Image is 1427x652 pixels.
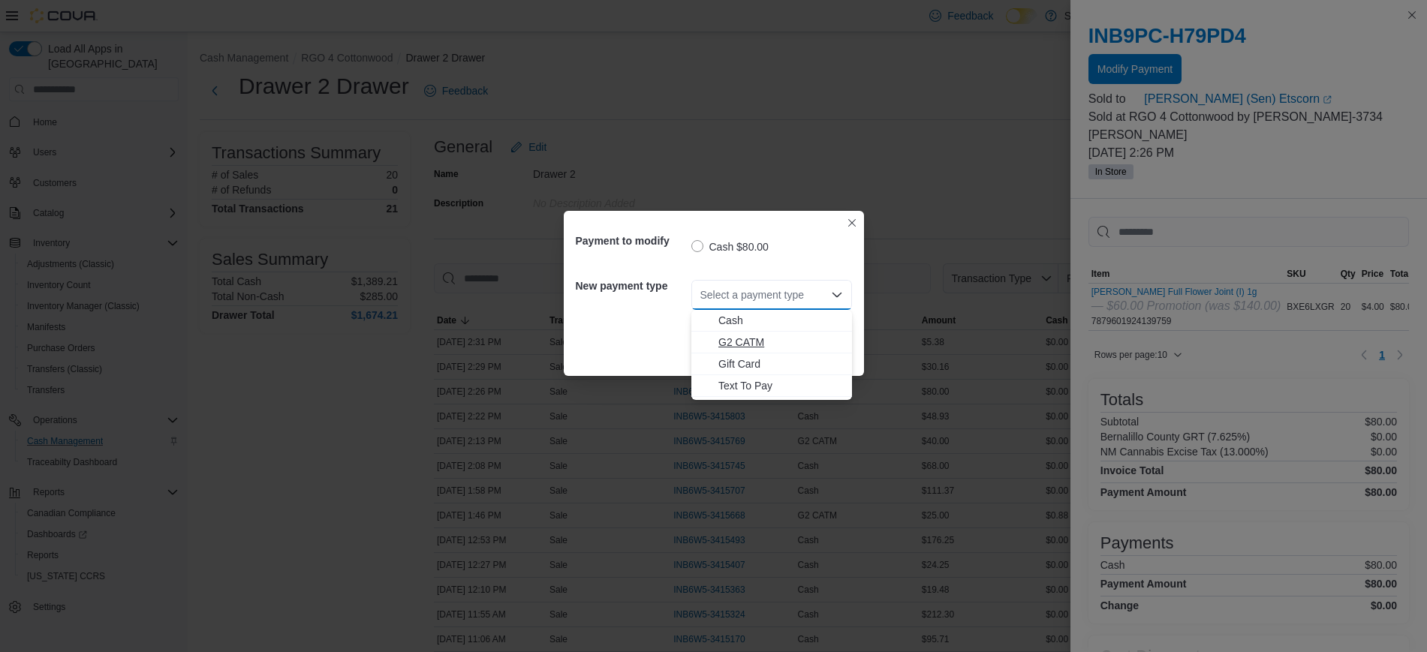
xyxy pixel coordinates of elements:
[691,332,852,353] button: G2 CATM
[843,214,861,232] button: Closes this modal window
[576,271,688,301] h5: New payment type
[718,356,843,371] span: Gift Card
[691,353,852,375] button: Gift Card
[691,238,769,256] label: Cash $80.00
[718,378,843,393] span: Text To Pay
[691,310,852,332] button: Cash
[718,313,843,328] span: Cash
[691,310,852,397] div: Choose from the following options
[700,286,702,304] input: Accessible screen reader label
[576,226,688,256] h5: Payment to modify
[718,335,843,350] span: G2 CATM
[831,289,843,301] button: Close list of options
[691,375,852,397] button: Text To Pay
